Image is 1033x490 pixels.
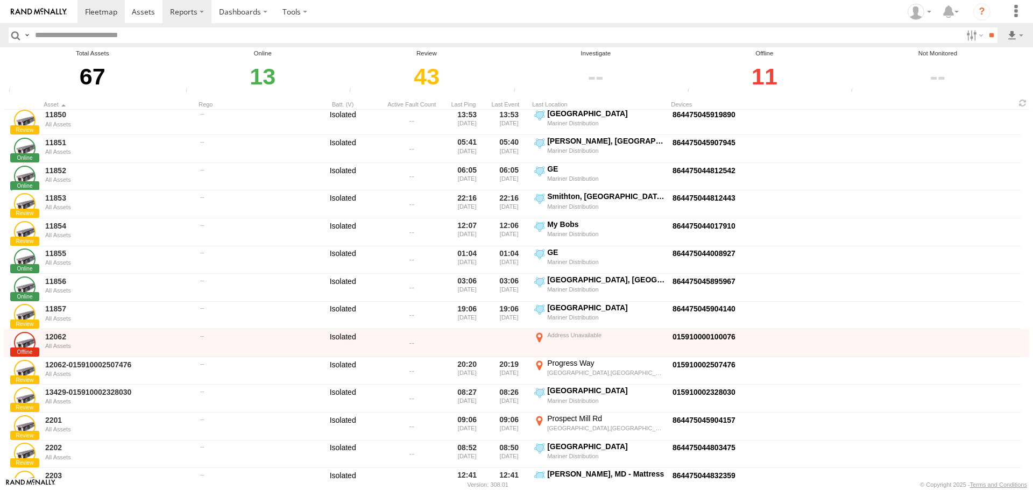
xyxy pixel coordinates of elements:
a: 2203 [45,471,193,480]
a: 11855 [45,248,193,258]
div: 08:52 [DATE] [448,442,486,467]
div: 08:27 [DATE] [448,386,486,411]
div: 12:06 [DATE] [490,219,528,245]
label: Click to View Event Location [532,414,667,439]
div: Mariner Distribution [547,230,665,238]
div: ryan phillips [904,4,935,20]
div: [GEOGRAPHIC_DATA] [547,303,665,313]
div: Mariner Distribution [547,397,665,404]
div: © Copyright 2025 - [920,481,1027,488]
div: 13:53 [DATE] [448,109,486,134]
a: Click to View Asset Details [14,110,36,131]
a: Click to View Asset Details [14,415,36,437]
label: Search Query [23,27,31,43]
a: Click to View Device Details [673,471,735,480]
div: GE [547,247,665,257]
div: 09:06 [DATE] [448,414,486,439]
a: Visit our Website [6,479,55,490]
div: Investigate [510,49,681,58]
div: 03:06 [DATE] [490,275,528,301]
div: Mariner Distribution [547,119,665,127]
div: Click to filter by Investigate [510,58,681,95]
div: My Bobs [547,219,665,229]
div: Mariner Distribution [547,147,665,154]
a: Click to View Device Details [673,416,735,424]
div: 19:06 [DATE] [490,303,528,329]
div: Devices [671,101,822,108]
div: GE [547,164,665,174]
div: Smithton, [GEOGRAPHIC_DATA] - Mattress [547,191,665,201]
div: 05:40 [DATE] [490,136,528,162]
div: Click to Sort [199,101,306,108]
div: [GEOGRAPHIC_DATA], [GEOGRAPHIC_DATA] - Mattress [547,275,665,285]
div: 19:06 [DATE] [448,303,486,329]
a: Click to View Device Details [673,388,735,396]
div: Click to Sort [490,101,528,108]
a: Click to View Device Details [673,304,735,313]
div: Click to Sort [448,101,486,108]
a: 11854 [45,221,193,231]
div: All Assets [45,398,193,404]
a: 11851 [45,138,193,147]
a: Click to View Device Details [673,138,735,147]
div: All Assets [45,259,193,266]
div: All Assets [45,232,193,238]
label: Click to View Event Location [532,358,667,384]
a: Click to View Device Details [673,194,735,202]
div: Total Assets [5,49,179,58]
label: Click to View Event Location [532,136,667,162]
a: Click to View Asset Details [14,304,36,325]
div: 22:16 [DATE] [490,191,528,217]
div: 67 [5,58,179,95]
div: 20:20 [DATE] [448,358,486,384]
label: Search Filter Options [962,27,985,43]
div: Click to Sort [44,101,194,108]
a: 2201 [45,415,193,425]
div: 08:50 [DATE] [490,442,528,467]
div: Active Fault Count [379,101,444,108]
a: Click to View Asset Details [14,443,36,464]
div: Review [346,49,507,58]
div: Mariner Distribution [547,452,665,460]
a: 12062 [45,332,193,342]
label: Click to View Event Location [532,109,667,134]
a: Click to View Asset Details [14,221,36,243]
div: All Assets [45,204,193,210]
div: [PERSON_NAME], [GEOGRAPHIC_DATA] - Mattress [547,136,665,146]
a: Click to View Asset Details [14,138,36,159]
div: 09:06 [DATE] [490,414,528,439]
div: [GEOGRAPHIC_DATA] [547,109,665,118]
div: Mariner Distribution [547,258,665,266]
div: All Assets [45,343,193,349]
a: 11850 [45,110,193,119]
div: Mariner Distribution [547,314,665,321]
div: Click to filter by Review [346,58,507,95]
a: Click to View Asset Details [14,248,36,270]
a: 11853 [45,193,193,203]
a: Click to View Device Details [673,249,735,258]
a: Click to View Device Details [673,222,735,230]
i: ? [973,3,990,20]
div: Assets that have not communicated with the server in the last 24hrs [510,87,526,95]
div: All Assets [45,176,193,183]
a: Click to View Device Details [673,277,735,286]
label: Click to View Event Location [532,219,667,245]
a: Click to View Device Details [673,166,735,175]
a: Click to View Asset Details [14,332,36,353]
a: Terms and Conditions [970,481,1027,488]
div: 22:16 [DATE] [448,191,486,217]
label: Click to View Event Location [532,275,667,301]
div: Last Location [532,101,667,108]
a: Click to View Device Details [673,443,735,452]
a: 12062-015910002507476 [45,360,193,370]
img: rand-logo.svg [11,8,67,16]
div: 05:41 [DATE] [448,136,486,162]
div: 01:04 [DATE] [490,247,528,273]
a: 2202 [45,443,193,452]
a: Click to View Asset Details [14,193,36,215]
div: Click to filter by Not Monitored [848,58,1028,95]
div: All Assets [45,287,193,294]
div: All Assets [45,148,193,155]
div: Number of assets that have communicated at least once in the last 6hrs [182,87,199,95]
div: [GEOGRAPHIC_DATA] [547,442,665,451]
